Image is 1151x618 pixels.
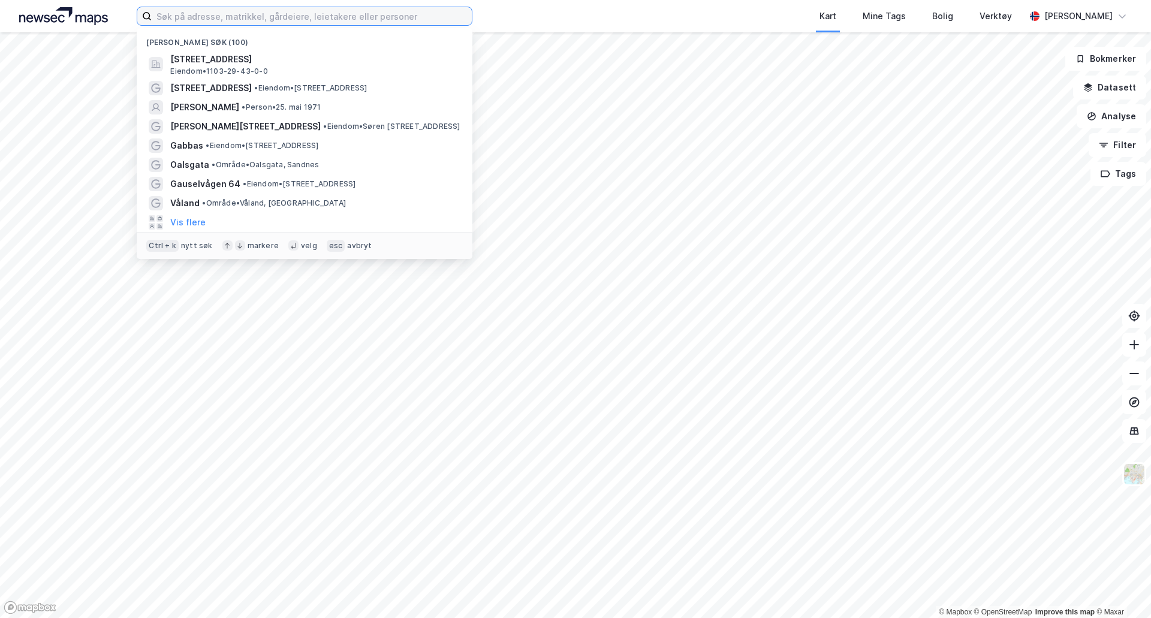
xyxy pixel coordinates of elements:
span: • [323,122,327,131]
div: [PERSON_NAME] søk (100) [137,28,472,50]
span: Gauselvågen 64 [170,177,240,191]
span: Eiendom • 1103-29-43-0-0 [170,67,267,76]
span: • [243,179,246,188]
iframe: Chat Widget [1091,560,1151,618]
div: esc [327,240,345,252]
button: Vis flere [170,215,206,230]
a: Improve this map [1035,608,1095,616]
div: nytt søk [181,241,213,251]
div: Kart [819,9,836,23]
div: velg [301,241,317,251]
div: avbryt [347,241,372,251]
span: • [206,141,209,150]
div: Ctrl + k [146,240,179,252]
button: Bokmerker [1065,47,1146,71]
div: Kontrollprogram for chat [1091,560,1151,618]
span: • [242,103,245,111]
span: • [202,198,206,207]
span: Eiendom • Søren [STREET_ADDRESS] [323,122,460,131]
span: Person • 25. mai 1971 [242,103,321,112]
input: Søk på adresse, matrikkel, gårdeiere, leietakere eller personer [152,7,472,25]
span: Våland [170,196,200,210]
span: Gabbas [170,138,203,153]
button: Datasett [1073,76,1146,100]
img: logo.a4113a55bc3d86da70a041830d287a7e.svg [19,7,108,25]
a: Mapbox [939,608,972,616]
button: Tags [1090,162,1146,186]
span: • [212,160,215,169]
div: Verktøy [980,9,1012,23]
span: Område • Oalsgata, Sandnes [212,160,319,170]
button: Filter [1089,133,1146,157]
div: [PERSON_NAME] [1044,9,1113,23]
span: Område • Våland, [GEOGRAPHIC_DATA] [202,198,346,208]
span: [STREET_ADDRESS] [170,81,252,95]
span: [STREET_ADDRESS] [170,52,458,67]
span: Eiendom • [STREET_ADDRESS] [254,83,367,93]
div: Bolig [932,9,953,23]
span: [PERSON_NAME] [170,100,239,114]
span: Eiendom • [STREET_ADDRESS] [206,141,318,150]
span: Oalsgata [170,158,209,172]
img: Z [1123,463,1146,486]
span: Eiendom • [STREET_ADDRESS] [243,179,355,189]
button: Analyse [1077,104,1146,128]
a: Mapbox homepage [4,601,56,614]
span: [PERSON_NAME][STREET_ADDRESS] [170,119,321,134]
span: • [254,83,258,92]
a: OpenStreetMap [974,608,1032,616]
div: Mine Tags [863,9,906,23]
div: markere [248,241,279,251]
